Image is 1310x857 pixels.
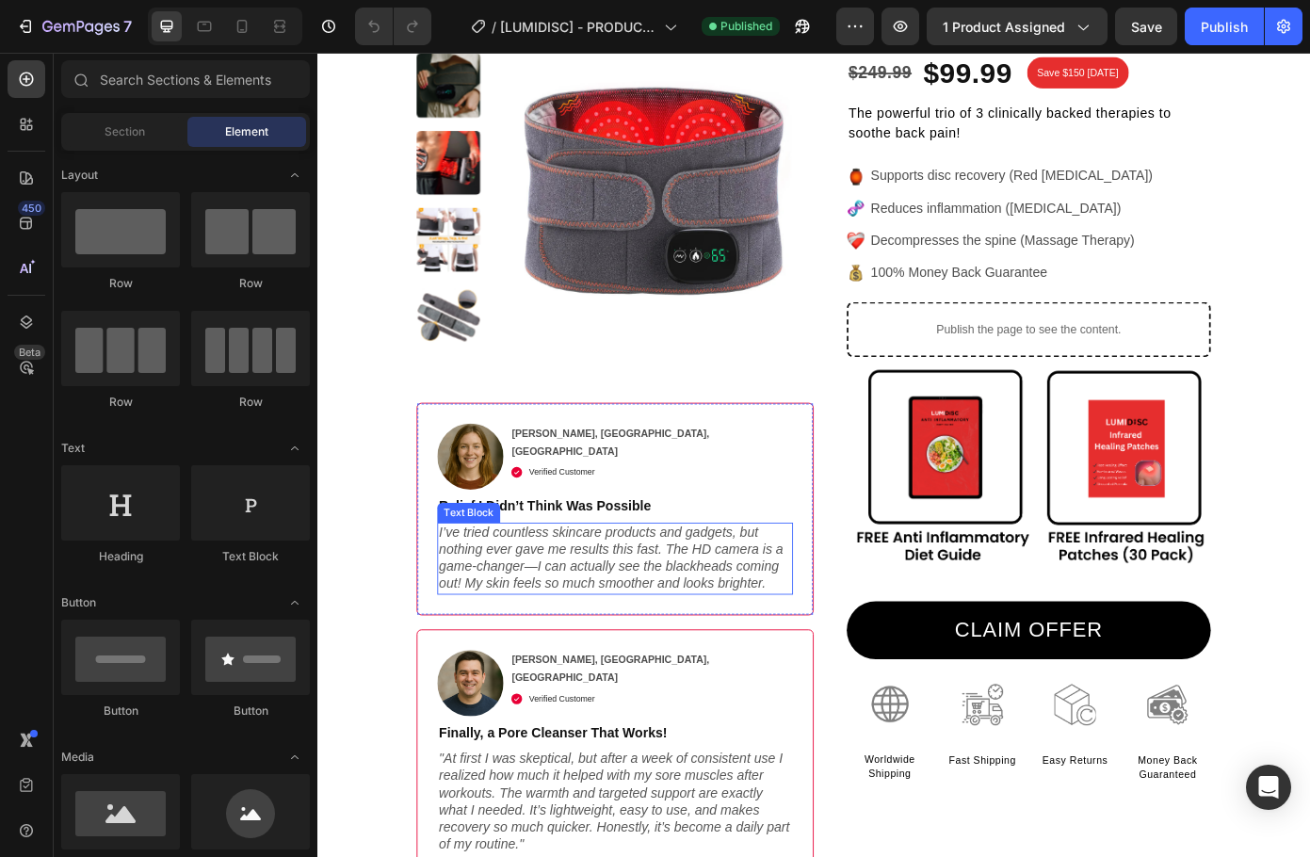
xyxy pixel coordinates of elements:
[280,588,310,618] span: Toggle open
[61,440,85,457] span: Text
[8,8,140,45] button: 7
[629,719,675,765] img: gempages_575915822975812170-ccbc7083-1fc9-4565-8484-2edb904b7691.png
[630,164,915,191] p: Reduces inflammation ([MEDICAL_DATA])
[603,131,623,152] img: gempages_575915822975812170-5cd6636b-99b3-45bd-9a12-894bdfdda4b0.png
[603,360,1017,582] img: gempages_575915822975812170-1574b41d-b2b3-43ba-9366-45ba7edec328.png
[61,60,310,98] input: Search Sections & Elements
[603,624,1017,690] button: CLAIM OFFER
[725,639,894,675] div: CLAIM OFFER
[816,798,910,814] p: Easy Returns
[1201,17,1248,37] div: Publish
[734,719,781,766] img: gempages_575915822975812170-7b878e0d-7d79-45cc-8e27-d31cde8cca64.png
[819,14,913,31] p: Save $150 [DATE]
[191,703,310,720] div: Button
[280,160,310,190] span: Toggle open
[191,394,310,411] div: Row
[18,201,45,216] div: 450
[123,15,132,38] p: 7
[225,123,268,140] span: Element
[1246,765,1291,810] div: Open Intercom Messenger
[921,798,1015,830] p: Money Back Guaranteed
[61,548,180,565] div: Heading
[605,797,699,829] p: Worldwide Shipping
[280,433,310,463] span: Toggle open
[61,167,98,184] span: Layout
[603,167,623,187] img: gempages_575915822975812170-6409e1a4-52cc-486f-aac6-0f0e8cc33acb.svg
[927,8,1108,45] button: 1 product assigned
[61,703,180,720] div: Button
[61,275,180,292] div: Row
[500,17,656,37] span: [LUMIDISC] - PRODUCT PAGE
[720,18,772,35] span: Published
[630,201,930,228] p: Decompresses the spine (Massage Therapy)
[839,719,886,766] img: gempages_575915822975812170-eee47e22-a057-4811-af17-809a8a0f0193.png
[1185,8,1264,45] button: Publish
[280,742,310,772] span: Toggle open
[61,594,96,611] span: Button
[605,57,1015,103] p: The powerful trio of 3 clinically backed therapies to soothe back pain!
[603,4,679,41] div: $249.99
[355,8,431,45] div: Undo/Redo
[191,548,310,565] div: Text Block
[943,17,1065,37] span: 1 product assigned
[105,123,145,140] span: Section
[492,17,496,37] span: /
[191,275,310,292] div: Row
[630,237,831,265] p: 100% Money Back Guarantee
[1131,19,1162,35] span: Save
[688,4,794,41] div: $99.99
[603,240,623,261] img: gempages_575915822975812170-03709071-1ca0-48ed-b8e0-c01b7fccc32a.svg
[710,798,804,814] p: Fast Shipping
[620,305,1000,325] p: Publish the page to see the content.
[630,127,951,154] p: Supports disc recovery (Red [MEDICAL_DATA])
[61,749,94,766] span: Media
[61,394,180,411] div: Row
[14,345,45,360] div: Beta
[1115,8,1177,45] button: Save
[317,53,1310,857] iframe: Design area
